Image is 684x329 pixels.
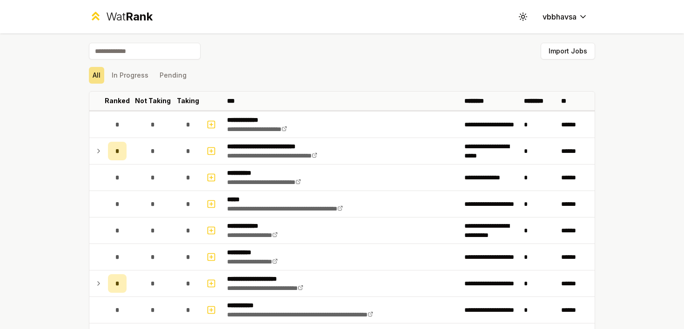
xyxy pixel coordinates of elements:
span: Rank [126,10,153,23]
a: WatRank [89,9,153,24]
p: Not Taking [135,96,171,105]
button: Pending [156,67,190,84]
div: Wat [106,9,153,24]
span: vbbhavsa [543,11,577,22]
button: Import Jobs [541,43,595,59]
button: vbbhavsa [535,8,595,25]
button: In Progress [108,67,152,84]
p: Taking [177,96,199,105]
p: Ranked [105,96,130,105]
button: All [89,67,104,84]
